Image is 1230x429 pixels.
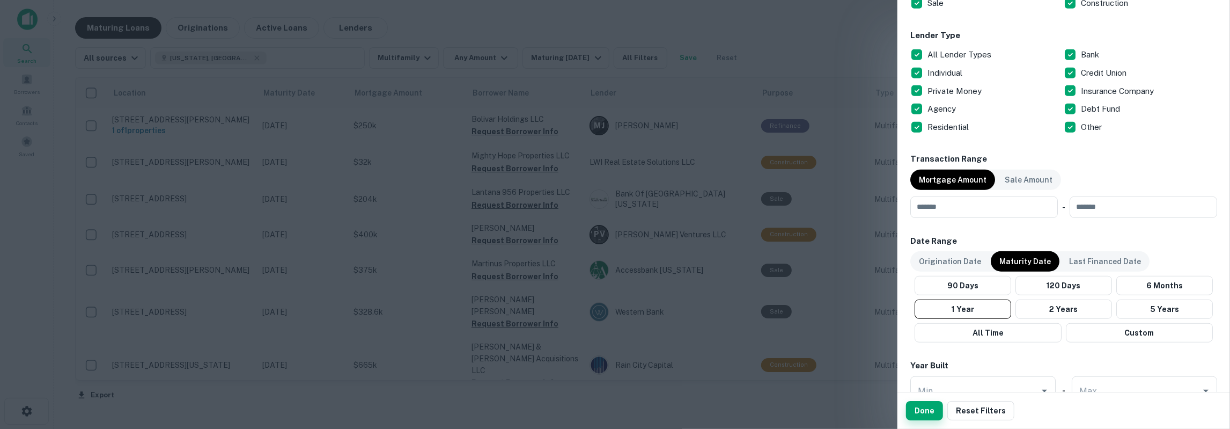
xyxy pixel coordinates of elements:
p: Mortgage Amount [919,174,986,186]
button: 1 Year [915,300,1011,319]
button: Reset Filters [947,401,1014,420]
p: Other [1081,121,1104,134]
button: 2 Years [1015,300,1112,319]
button: Custom [1066,323,1213,343]
h6: Lender Type [910,30,1217,42]
div: - [1062,197,1065,218]
p: Bank [1081,48,1101,61]
p: Residential [927,121,971,134]
h6: Transaction Range [910,153,1217,165]
h6: - [1062,384,1065,397]
button: 90 Days [915,276,1011,295]
p: Insurance Company [1081,85,1156,98]
h6: Year Built [910,360,948,372]
button: Done [906,401,943,420]
iframe: Chat Widget [1176,343,1230,395]
p: Private Money [927,85,984,98]
button: 120 Days [1015,276,1112,295]
button: 6 Months [1116,276,1213,295]
p: Maturity Date [999,256,1051,267]
p: Sale Amount [1005,174,1052,186]
p: Agency [927,103,958,115]
button: All Time [915,323,1062,343]
p: Debt Fund [1081,103,1122,115]
p: Last Financed Date [1069,256,1141,267]
p: All Lender Types [927,48,993,61]
p: Credit Union [1081,67,1129,79]
h6: Date Range [910,235,1217,248]
p: Origination Date [919,256,981,267]
button: 5 Years [1116,300,1213,319]
p: Individual [927,67,964,79]
button: Open [1037,383,1052,398]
